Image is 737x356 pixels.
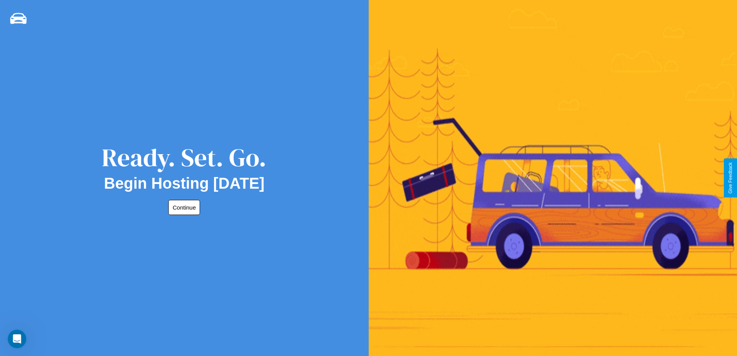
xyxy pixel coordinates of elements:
[102,140,267,175] div: Ready. Set. Go.
[728,162,733,194] div: Give Feedback
[8,330,26,348] iframe: Intercom live chat
[104,175,265,192] h2: Begin Hosting [DATE]
[168,200,200,215] button: Continue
